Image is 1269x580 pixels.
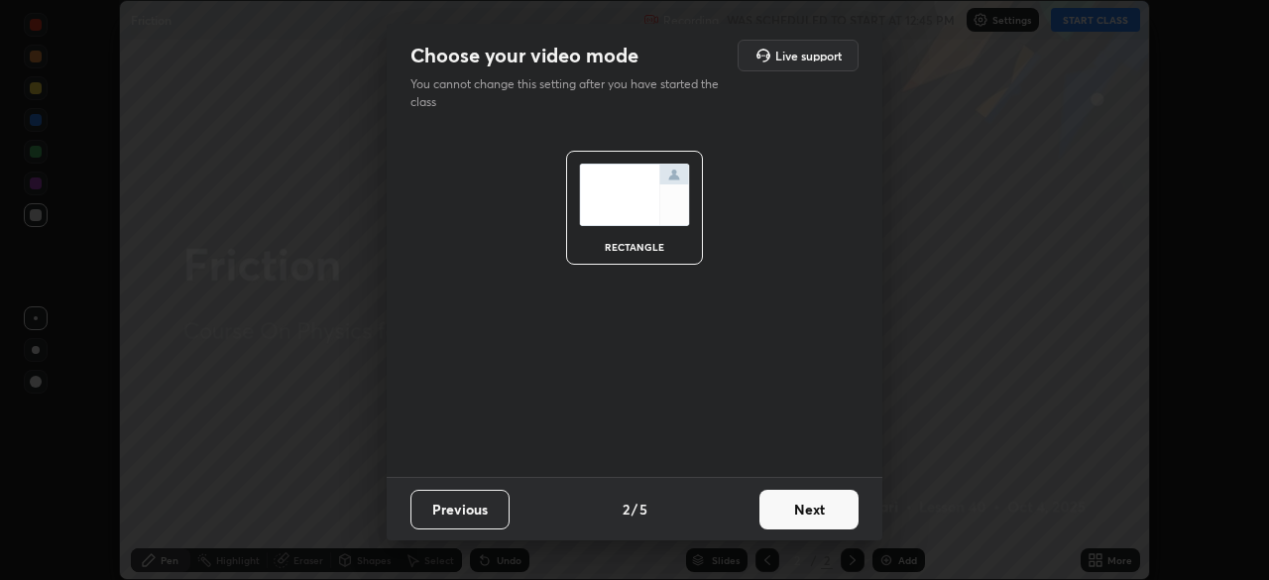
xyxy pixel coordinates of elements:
[639,499,647,520] h4: 5
[632,499,637,520] h4: /
[410,75,732,111] p: You cannot change this setting after you have started the class
[410,490,510,529] button: Previous
[759,490,859,529] button: Next
[579,164,690,226] img: normalScreenIcon.ae25ed63.svg
[410,43,638,68] h2: Choose your video mode
[595,242,674,252] div: rectangle
[623,499,630,520] h4: 2
[775,50,842,61] h5: Live support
